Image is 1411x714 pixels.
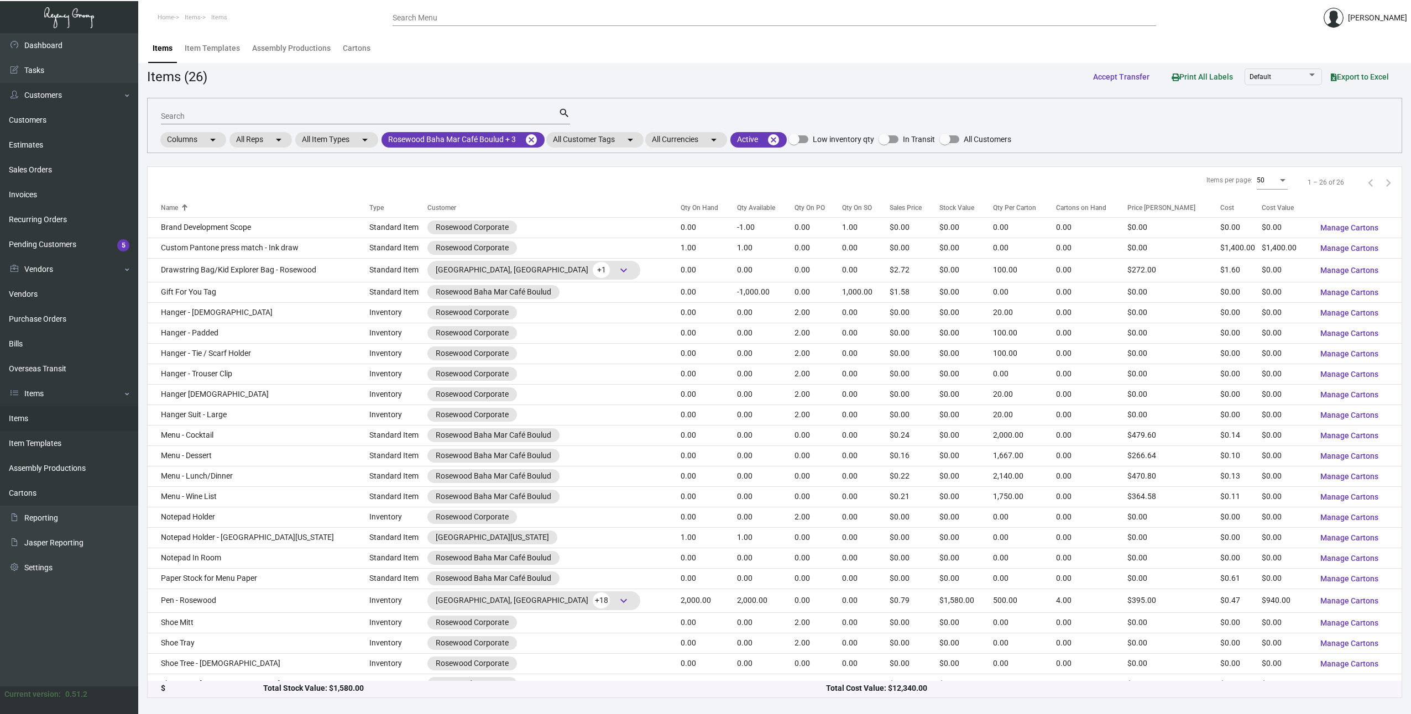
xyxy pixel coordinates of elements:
td: $0.00 [1220,405,1262,425]
td: Menu - Wine List [148,486,369,507]
td: 0.00 [842,258,890,282]
button: Manage Cartons [1311,633,1387,653]
span: Items [185,14,201,21]
div: Stock Value [939,203,992,213]
td: Standard Item [369,445,428,466]
td: Standard Item [369,238,428,258]
td: 0.00 [1056,384,1128,405]
td: $0.00 [1127,384,1220,405]
td: 0.00 [737,364,794,384]
td: 0.00 [681,466,737,486]
span: All Customers [964,133,1011,146]
button: Manage Cartons [1311,507,1387,527]
td: $0.00 [939,364,992,384]
div: Qty On PO [795,203,843,213]
td: 1.00 [681,238,737,258]
td: 2.00 [795,405,843,425]
td: $0.00 [890,405,939,425]
td: 0.00 [1056,323,1128,343]
td: 0.00 [681,323,737,343]
td: Standard Item [369,258,428,282]
td: 0.00 [842,323,890,343]
td: 2,000.00 [993,425,1056,445]
div: Rosewood Corporate [436,348,509,359]
span: Low inventory qty [813,133,874,146]
td: 1,000.00 [842,282,890,302]
td: 0.00 [681,217,737,238]
td: 0.00 [737,405,794,425]
td: 0.00 [681,405,737,425]
td: 0.00 [1056,364,1128,384]
td: Menu - Lunch/Dinner [148,466,369,486]
span: Accept Transfer [1093,72,1149,81]
td: Brand Development Scope [148,217,369,238]
button: Manage Cartons [1311,238,1387,258]
td: 0.00 [737,323,794,343]
td: $0.00 [890,384,939,405]
td: 0.00 [795,425,843,445]
button: Manage Cartons [1311,364,1387,384]
td: $1.60 [1220,258,1262,282]
button: Manage Cartons [1311,426,1387,445]
mat-chip: All Reps [229,132,292,148]
td: $0.00 [1262,258,1311,282]
div: Qty Per Carton [993,203,1036,213]
td: $0.00 [939,425,992,445]
mat-icon: arrow_drop_down [707,133,720,146]
td: Standard Item [369,425,428,445]
td: 0.00 [1056,425,1128,445]
td: $0.00 [1262,323,1311,343]
td: $266.64 [1127,445,1220,466]
div: Items per page: [1206,175,1252,185]
span: Export to Excel [1331,72,1389,81]
div: [GEOGRAPHIC_DATA], [GEOGRAPHIC_DATA] [436,262,632,279]
td: 0.00 [1056,466,1128,486]
button: Manage Cartons [1311,344,1387,364]
td: 0.00 [681,445,737,466]
td: $0.00 [939,384,992,405]
td: $0.10 [1220,445,1262,466]
td: $470.80 [1127,466,1220,486]
td: Hanger Suit - Large [148,405,369,425]
span: Manage Cartons [1320,513,1378,522]
td: Menu - Dessert [148,445,369,466]
mat-icon: arrow_drop_down [624,133,637,146]
td: 0.00 [681,384,737,405]
td: $0.00 [1127,343,1220,364]
td: 0.00 [842,425,890,445]
span: Manage Cartons [1320,574,1378,583]
td: 100.00 [993,258,1056,282]
span: Manage Cartons [1320,349,1378,358]
div: Rosewood Baha Mar Café Boulud [436,470,551,482]
td: $479.60 [1127,425,1220,445]
span: Manage Cartons [1320,370,1378,379]
td: $0.00 [1262,343,1311,364]
td: $1,400.00 [1262,238,1311,258]
span: Manage Cartons [1320,431,1378,440]
td: 0.00 [842,384,890,405]
td: $0.00 [1262,445,1311,466]
td: 2.00 [795,323,843,343]
td: 0.00 [993,238,1056,258]
td: $0.00 [939,302,992,323]
td: $0.00 [1127,364,1220,384]
button: Manage Cartons [1311,466,1387,486]
td: 0.00 [842,364,890,384]
button: Manage Cartons [1311,548,1387,568]
div: Qty Available [737,203,775,213]
span: Manage Cartons [1320,452,1378,460]
button: Previous page [1362,174,1379,191]
td: $0.00 [1220,217,1262,238]
td: -1.00 [737,217,794,238]
mat-chip: All Item Types [295,132,378,148]
mat-chip: All Currencies [645,132,727,148]
span: 50 [1257,176,1264,184]
td: Standard Item [369,466,428,486]
td: -1,000.00 [737,282,794,302]
td: 0.00 [795,238,843,258]
div: Qty On PO [795,203,825,213]
td: 0.00 [1056,238,1128,258]
button: Manage Cartons [1311,260,1387,280]
div: Items [153,43,173,54]
td: Inventory [369,343,428,364]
